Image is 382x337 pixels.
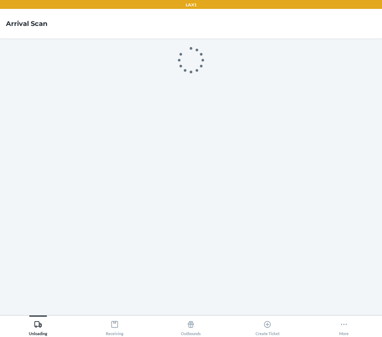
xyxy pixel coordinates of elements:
button: Create Ticket [229,316,306,336]
button: More [305,316,382,336]
div: Unloading [29,317,47,336]
div: More [339,317,349,336]
button: Receiving [77,316,153,336]
h4: Arrival Scan [6,19,47,29]
div: Create Ticket [256,317,280,336]
div: Outbounds [181,317,201,336]
button: Outbounds [153,316,229,336]
div: Receiving [106,317,124,336]
p: LAX1 [186,1,197,8]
